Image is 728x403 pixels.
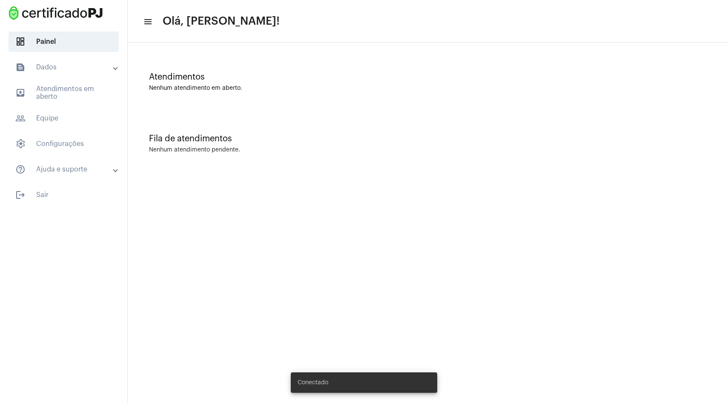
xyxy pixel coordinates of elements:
[15,113,26,123] mat-icon: sidenav icon
[298,378,328,387] span: Conectado
[149,85,707,91] div: Nenhum atendimento em aberto.
[9,31,119,52] span: Painel
[9,108,119,129] span: Equipe
[149,72,707,82] div: Atendimentos
[15,37,26,47] span: sidenav icon
[149,147,240,153] div: Nenhum atendimento pendente.
[9,185,119,205] span: Sair
[7,4,105,22] img: fba4626d-73b5-6c3e-879c-9397d3eee438.png
[15,190,26,200] mat-icon: sidenav icon
[9,134,119,154] span: Configurações
[15,88,26,98] mat-icon: sidenav icon
[15,62,114,72] mat-panel-title: Dados
[15,164,26,174] mat-icon: sidenav icon
[143,17,152,27] mat-icon: sidenav icon
[9,83,119,103] span: Atendimentos em aberto
[5,159,127,180] mat-expansion-panel-header: sidenav iconAjuda e suporte
[15,164,114,174] mat-panel-title: Ajuda e suporte
[15,139,26,149] span: sidenav icon
[5,57,127,77] mat-expansion-panel-header: sidenav iconDados
[149,134,707,143] div: Fila de atendimentos
[15,62,26,72] mat-icon: sidenav icon
[163,14,280,28] span: Olá, [PERSON_NAME]!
